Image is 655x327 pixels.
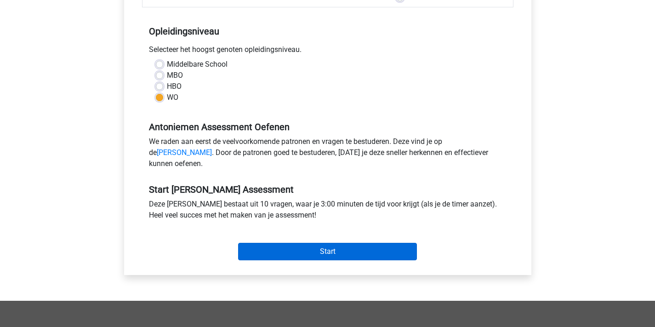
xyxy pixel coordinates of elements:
input: Start [238,243,417,260]
h5: Start [PERSON_NAME] Assessment [149,184,507,195]
h5: Antoniemen Assessment Oefenen [149,121,507,132]
div: Selecteer het hoogst genoten opleidingsniveau. [142,44,513,59]
div: Deze [PERSON_NAME] bestaat uit 10 vragen, waar je 3:00 minuten de tijd voor krijgt (als je de tim... [142,199,513,224]
label: Middelbare School [167,59,228,70]
h5: Opleidingsniveau [149,22,507,40]
label: MBO [167,70,183,81]
label: WO [167,92,178,103]
div: We raden aan eerst de veelvoorkomende patronen en vragen te bestuderen. Deze vind je op de . Door... [142,136,513,173]
a: [PERSON_NAME] [157,148,212,157]
label: HBO [167,81,182,92]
